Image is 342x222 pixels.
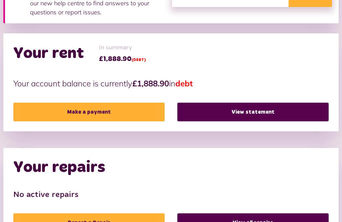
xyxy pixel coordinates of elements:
a: Make a payment [13,103,165,121]
h2: Your rent [13,44,84,63]
span: (DEBT) [132,58,146,62]
span: In summary [99,43,146,52]
p: Your account balance is currently in [13,77,329,89]
h3: No active repairs [13,190,329,200]
strong: £1,888.90 [132,78,169,88]
span: £1,888.90 [99,54,146,64]
a: View statement [177,103,329,121]
span: debt [175,78,193,88]
h2: Your repairs [13,158,105,177]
